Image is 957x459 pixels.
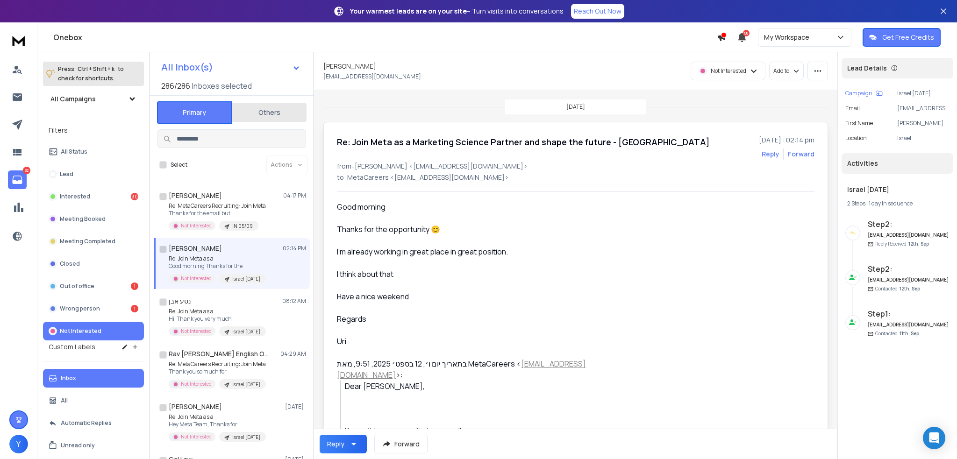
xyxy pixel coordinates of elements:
p: Email [845,105,860,112]
p: 04:17 PM [283,192,306,199]
p: to: MetaCareers <[EMAIL_ADDRESS][DOMAIN_NAME]> [337,173,814,182]
div: Regards [337,313,610,325]
p: from: [PERSON_NAME] <[EMAIL_ADDRESS][DOMAIN_NAME]> [337,162,814,171]
button: Forward [374,435,428,453]
p: Not Interested [181,275,212,282]
button: Reply [320,435,367,453]
h1: Israel [DATE] [847,185,948,194]
label: Select [171,161,187,169]
button: Reply [762,149,779,159]
span: 12th, Sep [900,285,920,292]
p: 08:12 AM [282,297,306,305]
p: – Turn visits into conversations [350,7,564,16]
p: Unread only [61,442,95,449]
h1: Onebox [53,32,717,43]
button: Automatic Replies [43,414,144,432]
h6: [EMAIL_ADDRESS][DOMAIN_NAME] [868,321,950,328]
h1: [PERSON_NAME] [169,402,222,411]
p: Hi, Thank you very much [169,315,266,323]
button: Closed [43,254,144,273]
h1: Rav [PERSON_NAME] English Office [169,349,271,359]
h1: נטע אבן [169,297,191,306]
span: 12th, Sep [908,240,929,247]
h1: [PERSON_NAME] [323,62,376,71]
p: Add to [773,67,789,75]
p: Not Interested [181,328,212,335]
h6: Step 2 : [868,219,950,230]
span: 1 day in sequence [869,199,913,207]
p: Not Interested [181,381,212,388]
p: Lead Details [847,64,887,73]
p: Out of office [60,282,94,290]
h1: [PERSON_NAME] [169,191,222,200]
p: Not Interested [711,67,746,75]
button: Y [9,435,28,453]
div: Thanks for the opportunity 😊 [337,224,610,235]
p: All [61,397,68,404]
div: Activities [842,153,953,174]
p: Re: MetaCareers Recruiting: Join Meta [169,360,266,368]
span: 50 [743,30,750,36]
p: Press to check for shortcuts. [58,64,124,83]
img: logo [9,32,28,49]
button: Primary [157,101,232,124]
p: Meeting Booked [60,215,106,223]
p: Re: Join Meta as a [169,255,266,262]
h6: [EMAIL_ADDRESS][DOMAIN_NAME] [868,276,950,283]
div: I'm already working in great place in great position. [337,246,610,257]
h1: All Inbox(s) [161,63,213,72]
div: 1 [131,305,138,312]
span: 2 Steps [847,199,865,207]
button: Out of office1 [43,277,144,296]
p: Reply Received [875,240,929,247]
p: Contacted [875,330,919,337]
strong: Your warmest leads are on your site [350,7,467,15]
button: All [43,391,144,410]
div: Forward [788,149,814,159]
h1: [PERSON_NAME] [169,244,222,253]
p: IN 05/09 [232,223,253,230]
p: Automatic Replies [61,419,112,427]
p: Lead [60,170,73,178]
p: All Status [61,148,87,155]
p: location [845,134,867,142]
p: Thank you so much for [169,368,266,375]
div: Reply [327,439,344,449]
button: Meeting Booked [43,210,144,228]
p: Israel [897,134,950,142]
p: Re: Join Meta as a [169,413,266,421]
p: [EMAIL_ADDRESS][DOMAIN_NAME] [323,73,421,80]
p: [DATE] [566,103,585,111]
button: Unread only [43,436,144,455]
p: Re: MetaCareers Recruiting: Join Meta [169,202,266,210]
p: First Name [845,120,873,127]
h1: All Campaigns [50,94,96,104]
p: [DATE] [285,403,306,410]
p: Israel [DATE] [232,275,260,282]
p: Inbox [61,374,76,382]
button: Others [232,102,307,123]
div: Good morning [337,201,610,212]
p: Closed [60,260,80,268]
div: Have a nice weekend [337,291,610,302]
button: Meeting Completed [43,232,144,251]
p: [EMAIL_ADDRESS][DOMAIN_NAME] [897,105,950,112]
h3: Inboxes selected [192,80,252,92]
h1: Re: Join Meta as a Marketing Science Partner and shape the future - [GEOGRAPHIC_DATA] [337,135,710,148]
h6: [EMAIL_ADDRESS][DOMAIN_NAME] [868,232,950,239]
p: Meeting Completed [60,238,115,245]
p: [DATE] : 02:14 pm [759,135,814,145]
button: Get Free Credits [863,28,941,47]
h3: Filters [43,124,144,137]
p: Contacted [875,285,920,292]
button: All Inbox(s) [154,58,308,77]
p: Good morning Thanks for the [169,262,266,270]
p: Reach Out Now [574,7,621,16]
h6: Step 1 : [868,308,950,319]
div: בתאריך יום ו׳, 12 בספט׳ 2025, 9:51, מאת MetaCareers ‏< >: [337,358,610,381]
button: Inbox [43,369,144,388]
p: Not Interested [181,433,212,440]
span: 11th, Sep [900,330,919,337]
